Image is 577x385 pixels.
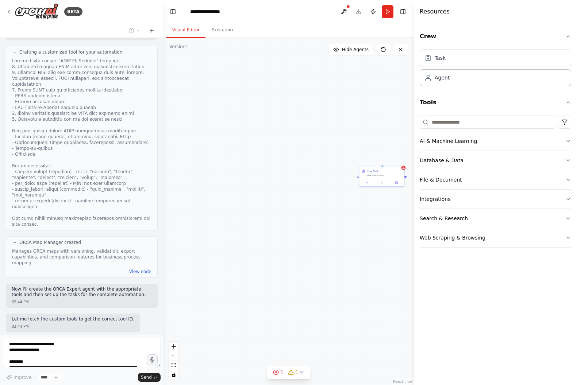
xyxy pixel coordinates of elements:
[420,26,571,47] button: Crew
[126,26,143,35] button: Switch to previous chat
[280,369,284,376] span: 1
[12,287,152,298] p: Now I'll create the ORCA Expert agent with the appropriate tools and then set up the tasks for th...
[169,370,178,380] button: toggle interactivity
[168,7,178,17] button: Hide left sidebar
[12,324,134,329] div: 02:44 PM
[367,174,402,177] div: Task description
[15,3,58,20] img: Logo
[420,132,571,151] button: AI & Machine Learning
[420,209,571,228] button: Search & Research
[138,373,161,382] button: Send
[295,369,299,376] span: 1
[64,7,82,16] div: BETA
[169,342,178,351] button: zoom in
[19,49,122,55] span: Crafting a customized tool for your automation
[205,23,239,38] button: Execution
[374,180,389,185] button: No output available
[129,269,151,275] button: View code
[420,190,571,209] button: Integrations
[435,74,450,81] div: Agent
[329,44,373,55] button: Hide Agents
[166,23,205,38] button: Visual Editor
[12,316,134,322] p: Let me fetch the custom tools to get the correct tool ID.
[435,54,446,62] div: Task
[420,228,571,247] button: Web Scraping & Browsing
[190,8,228,15] nav: breadcrumb
[146,26,158,35] button: Start a new chat
[342,47,369,52] span: Hide Agents
[367,170,379,173] div: New Task
[420,92,571,113] button: Tools
[398,7,408,17] button: Hide right sidebar
[14,374,31,380] span: Improve
[359,167,405,187] div: New TaskTask description
[420,47,571,92] div: Crew
[420,7,450,16] h4: Resources
[393,380,413,384] a: React Flow attribution
[147,354,158,365] button: Click to speak your automation idea
[420,170,571,189] button: File & Document
[141,374,152,380] span: Send
[267,366,310,379] button: 11
[19,240,81,245] span: ORCA Map Manager created
[420,151,571,170] button: Database & Data
[12,58,151,227] div: Loremi d sita consec "ADIP Eli Seddoei" temp inc: 8. Utlab etd magnaa ENIM admi veni quisnostru e...
[420,113,571,253] div: Tools
[390,180,403,185] button: Open in side panel
[12,299,152,305] div: 02:44 PM
[169,342,178,380] div: React Flow controls
[169,361,178,370] button: fit view
[169,44,188,50] div: Version 1
[3,373,35,382] button: Improve
[12,248,151,266] div: Manages ORCA maps with versioning, validation, export capabilities, and comparison features for b...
